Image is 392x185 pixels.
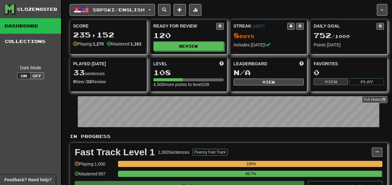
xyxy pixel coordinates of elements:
[153,69,224,76] div: 108
[153,23,216,29] div: Ready for Review
[234,61,267,67] span: Leaderboard
[75,171,115,181] div: Mastered: 997
[362,96,387,103] a: Full History
[153,81,224,88] div: 4,500 more points to level 109
[153,41,224,51] button: Review
[314,31,331,40] span: 752
[219,61,224,67] span: Score more points to level up
[17,6,57,12] div: Clozemaster
[120,161,382,167] div: 100%
[5,65,56,71] div: Dark Mode
[314,69,384,76] div: 0
[93,7,145,12] span: Srpski / English
[234,32,304,40] div: Day s
[314,23,377,30] div: Daily Goal
[234,31,240,40] span: 8
[299,61,304,67] span: This week in points, UTC
[314,78,348,85] button: View
[73,79,143,85] div: New / Review
[314,42,384,48] div: Points [DATE]
[234,68,251,77] span: N/A
[73,41,104,47] div: Playing:
[234,79,304,85] button: View
[75,148,155,157] div: Fast Track Level 1
[70,133,387,140] p: In Progress
[130,41,141,46] strong: 1,163
[120,171,381,177] div: 99.7%
[153,32,224,39] div: 120
[30,72,44,79] button: Off
[350,78,384,85] button: Play
[107,41,141,47] div: Mastered:
[87,79,92,84] strong: 33
[314,34,350,39] span: / 1000
[153,61,167,67] span: Level
[73,69,143,77] div: sentences
[73,31,143,39] div: 235,152
[174,4,186,16] button: Add sentence to collection
[73,61,106,67] span: Played [DATE]
[189,4,201,16] button: More stats
[17,72,31,79] button: On
[70,4,155,16] button: Srpski/English
[158,4,170,16] button: Search sentences
[75,161,115,171] div: Playing: 1,000
[93,41,104,46] strong: 1,270
[234,23,288,29] div: Streak
[234,42,304,48] div: Includes [DATE]!
[73,68,85,77] span: 33
[314,61,384,67] div: Favorites
[73,23,143,29] div: Score
[192,149,227,156] button: Fluency Fast Track
[4,177,51,183] span: Open feedback widget
[158,149,189,155] div: 1,000 Sentences
[253,24,265,28] a: (AEST)
[73,79,76,84] strong: 0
